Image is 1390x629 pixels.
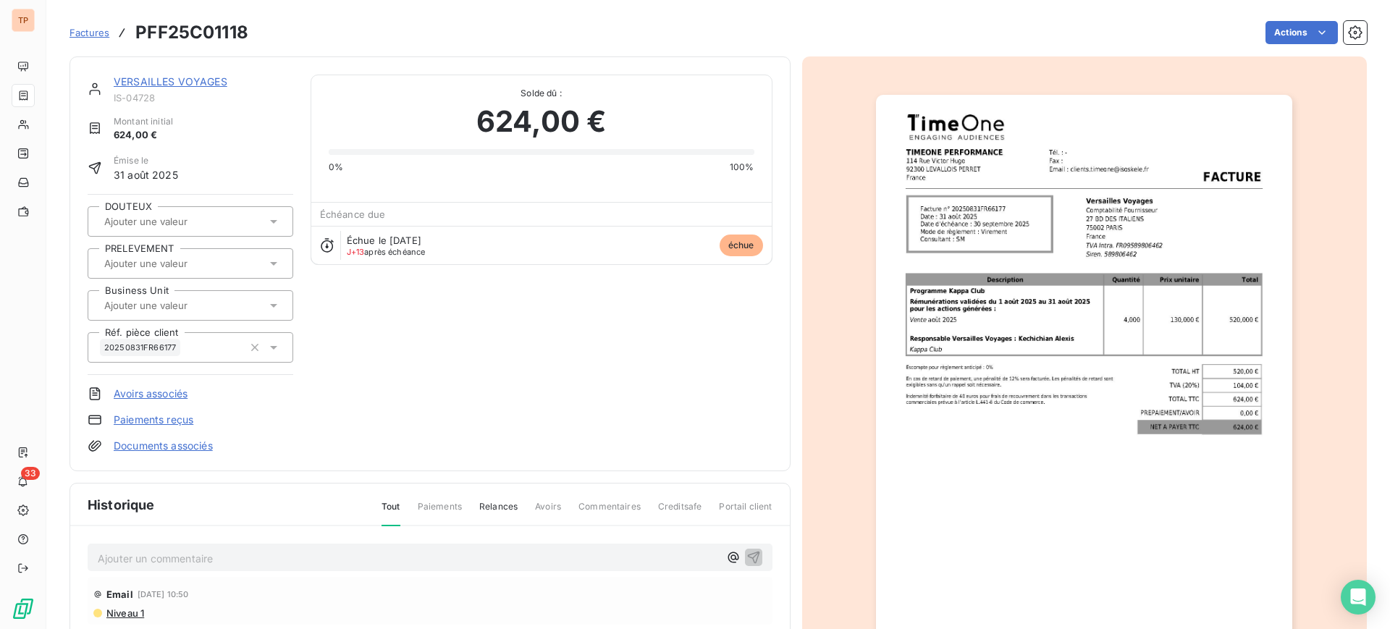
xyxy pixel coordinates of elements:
span: Émise le [114,154,178,167]
span: Relances [479,500,518,525]
h3: PFF25C01118 [135,20,248,46]
span: 20250831FR66177 [104,343,176,352]
span: Creditsafe [658,500,702,525]
span: 33 [21,467,40,480]
img: Logo LeanPay [12,597,35,620]
span: [DATE] 10:50 [138,590,189,599]
span: J+13 [347,247,365,257]
div: Open Intercom Messenger [1341,580,1376,615]
input: Ajouter une valeur [103,257,248,270]
a: Paiements reçus [114,413,193,427]
span: échue [720,235,763,256]
span: Email [106,588,133,600]
span: Niveau 1 [105,607,144,619]
span: Paiements [418,500,462,525]
span: Factures [69,27,109,38]
input: Ajouter une valeur [103,215,248,228]
span: 100% [730,161,754,174]
div: TP [12,9,35,32]
span: Solde dû : [329,87,754,100]
input: Ajouter une valeur [103,299,248,312]
span: Commentaires [578,500,641,525]
span: Échéance due [320,208,386,220]
a: Documents associés [114,439,213,453]
a: Factures [69,25,109,40]
button: Actions [1265,21,1338,44]
span: 31 août 2025 [114,167,178,182]
span: 624,00 € [476,100,606,143]
span: Historique [88,495,155,515]
span: Montant initial [114,115,173,128]
a: VERSAILLES VOYAGES [114,75,227,88]
span: Échue le [DATE] [347,235,421,246]
span: IS-04728 [114,92,293,104]
a: Avoirs associés [114,387,188,401]
span: Portail client [719,500,772,525]
span: 624,00 € [114,128,173,143]
span: 0% [329,161,343,174]
span: Tout [382,500,400,526]
span: après échéance [347,248,426,256]
span: Avoirs [535,500,561,525]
